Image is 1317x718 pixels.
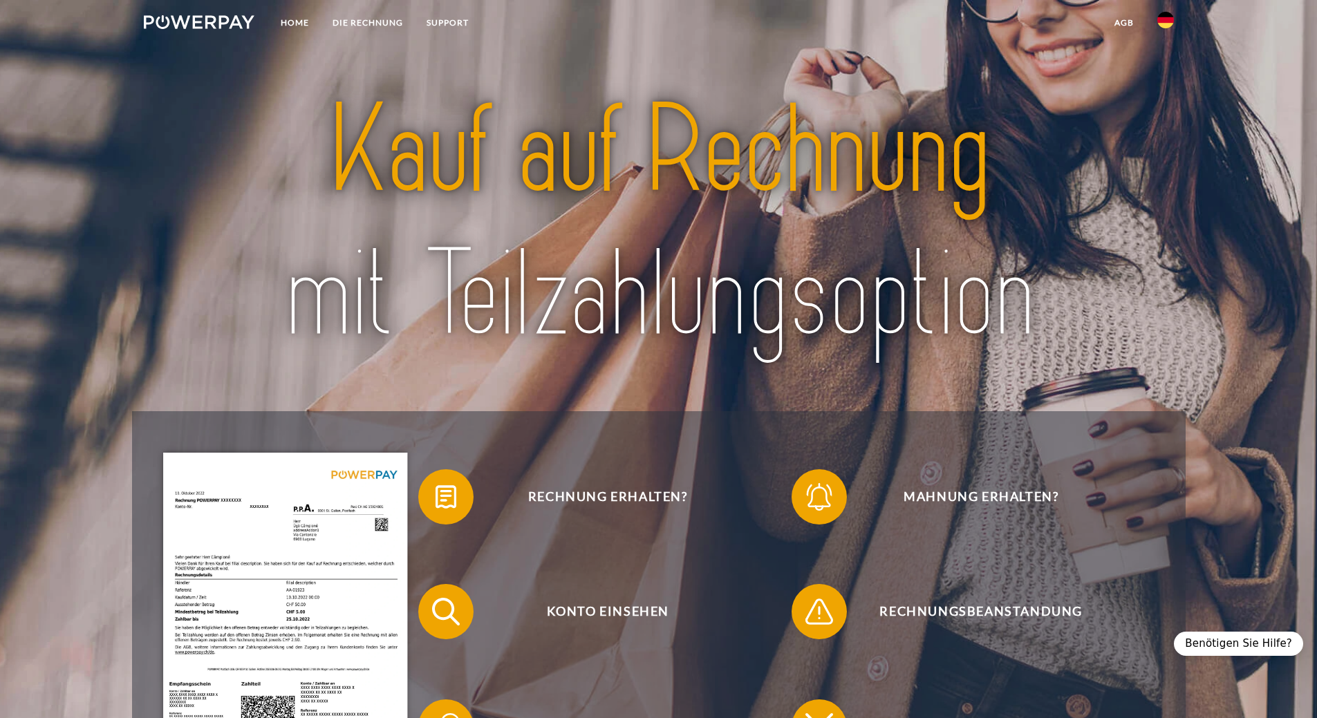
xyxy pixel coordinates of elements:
button: Rechnungsbeanstandung [792,584,1151,639]
button: Konto einsehen [418,584,778,639]
div: Benötigen Sie Hilfe? [1174,632,1303,656]
img: title-powerpay_de.svg [194,72,1123,375]
span: Rechnung erhalten? [438,469,777,525]
img: qb_bill.svg [429,480,463,514]
span: Rechnungsbeanstandung [812,584,1150,639]
span: Mahnung erhalten? [812,469,1150,525]
img: qb_search.svg [429,594,463,629]
span: Konto einsehen [438,584,777,639]
img: logo-powerpay-white.svg [144,15,255,29]
a: Home [269,10,321,35]
img: de [1157,12,1174,28]
button: Rechnung erhalten? [418,469,778,525]
a: SUPPORT [415,10,480,35]
img: qb_warning.svg [802,594,837,629]
button: Mahnung erhalten? [792,469,1151,525]
a: DIE RECHNUNG [321,10,415,35]
a: agb [1103,10,1146,35]
img: qb_bell.svg [802,480,837,514]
